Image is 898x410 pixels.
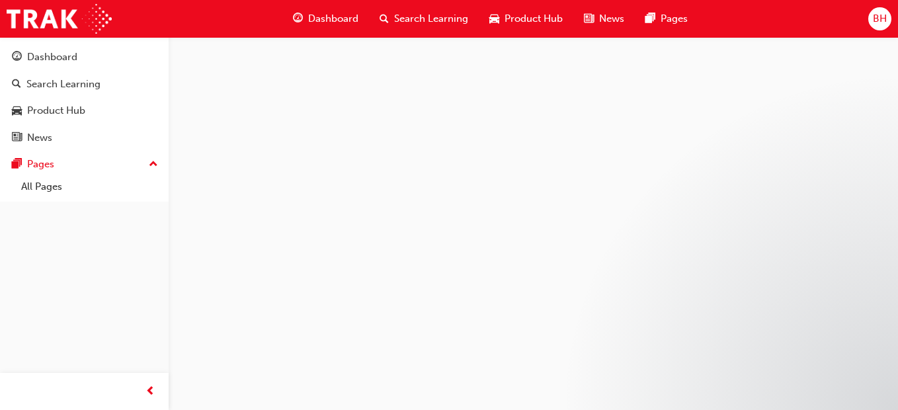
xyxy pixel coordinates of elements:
img: Trak [7,4,112,34]
span: up-icon [149,156,158,173]
span: search-icon [380,11,389,27]
span: car-icon [12,105,22,117]
span: pages-icon [645,11,655,27]
span: pages-icon [12,159,22,171]
span: guage-icon [12,52,22,63]
button: Pages [5,152,163,177]
a: Product Hub [5,99,163,123]
span: BH [873,11,887,26]
span: Product Hub [505,11,563,26]
div: Dashboard [27,50,77,65]
span: Search Learning [394,11,468,26]
span: Dashboard [308,11,358,26]
div: Search Learning [26,77,101,92]
a: pages-iconPages [635,5,698,32]
div: Product Hub [27,103,85,118]
span: prev-icon [145,384,155,400]
a: Dashboard [5,45,163,69]
a: News [5,126,163,150]
span: car-icon [489,11,499,27]
iframe: Intercom live chat [853,365,885,397]
button: DashboardSearch LearningProduct HubNews [5,42,163,152]
span: news-icon [12,132,22,144]
span: search-icon [12,79,21,91]
a: news-iconNews [573,5,635,32]
div: Pages [27,157,54,172]
a: search-iconSearch Learning [369,5,479,32]
span: guage-icon [293,11,303,27]
div: News [27,130,52,145]
span: News [599,11,624,26]
a: All Pages [16,177,163,197]
a: car-iconProduct Hub [479,5,573,32]
span: news-icon [584,11,594,27]
a: guage-iconDashboard [282,5,369,32]
a: Search Learning [5,72,163,97]
button: BH [868,7,891,30]
span: Pages [661,11,688,26]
